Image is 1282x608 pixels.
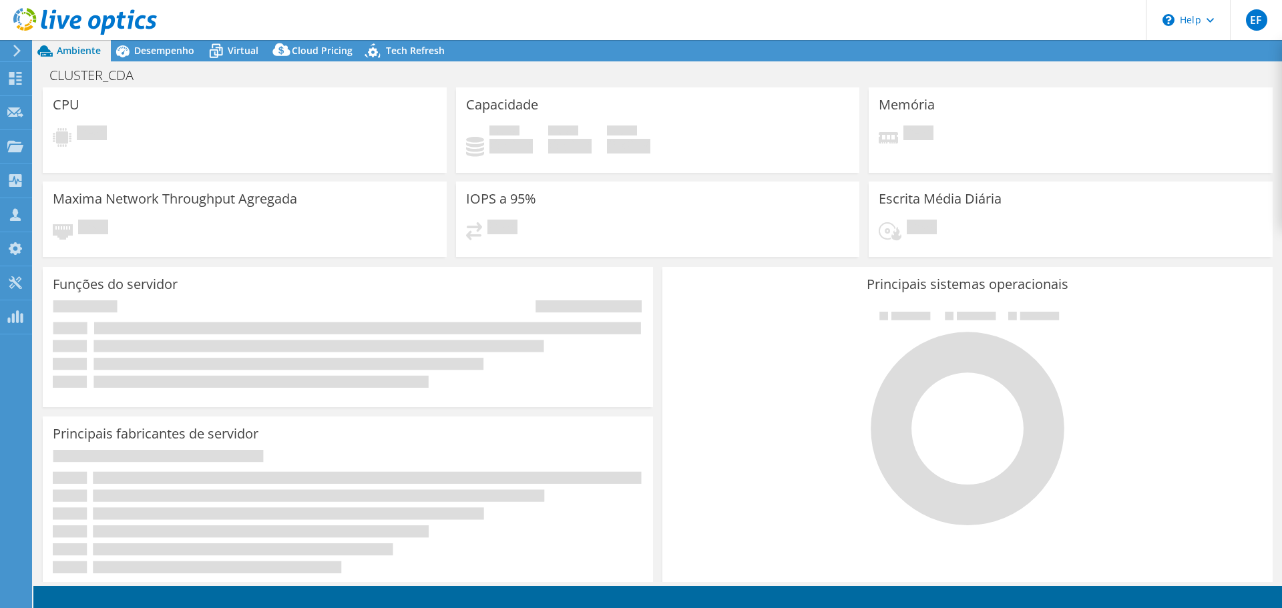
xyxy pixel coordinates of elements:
span: Desempenho [134,44,194,57]
span: Pendente [907,220,937,238]
span: Pendente [903,125,933,143]
h3: Maxima Network Throughput Agregada [53,192,297,206]
h3: IOPS a 95% [466,192,536,206]
span: Total [607,125,637,139]
h3: Capacidade [466,97,538,112]
span: Cloud Pricing [292,44,353,57]
h3: Principais sistemas operacionais [672,277,1263,292]
h3: Principais fabricantes de servidor [53,426,258,441]
span: EF [1246,9,1267,31]
span: Virtual [228,44,258,57]
span: Pendente [78,220,108,238]
h3: Escrita Média Diária [879,192,1002,206]
span: Pendente [77,125,107,143]
svg: \n [1162,14,1174,26]
span: Ambiente [57,44,101,57]
h4: 0 GiB [548,139,592,154]
h4: 0 GiB [607,139,650,154]
span: Disponível [548,125,578,139]
h1: CLUSTER_CDA [43,68,154,83]
span: Usado [489,125,519,139]
span: Tech Refresh [386,44,445,57]
h4: 0 GiB [489,139,533,154]
span: Pendente [487,220,517,238]
h3: Memória [879,97,935,112]
h3: CPU [53,97,79,112]
h3: Funções do servidor [53,277,178,292]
